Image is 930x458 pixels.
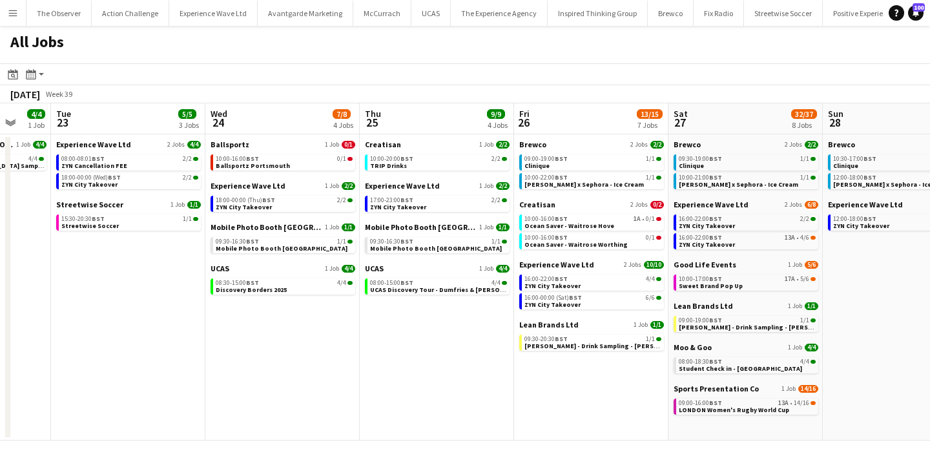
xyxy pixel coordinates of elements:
[211,264,229,273] span: UCAS
[674,342,818,352] a: Moo & Goo1 Job4/4
[634,216,641,222] span: 1A
[211,140,249,149] span: Ballsportz
[833,216,876,222] span: 12:00-18:00
[524,234,568,241] span: 10:00-16:00
[342,224,355,231] span: 1/1
[792,120,816,130] div: 8 Jobs
[169,1,258,26] button: Experience Wave Ltd
[863,173,876,182] span: BST
[519,108,530,120] span: Fri
[365,108,381,120] span: Thu
[491,280,501,286] span: 4/4
[496,224,510,231] span: 1/1
[211,264,355,273] a: UCAS1 Job4/4
[679,282,743,290] span: Sweet Brand Pop Up
[211,108,227,120] span: Wed
[61,180,118,189] span: ZYN City Takeover
[646,336,655,342] span: 1/1
[56,200,201,233] div: Streetwise Soccer1 Job1/115:30-20:30BST1/1Streetwise Soccer
[679,357,816,372] a: 08:00-18:30BST4/4Student Check in - [GEOGRAPHIC_DATA]
[27,109,45,119] span: 4/4
[674,342,712,352] span: Moo & Goo
[674,200,818,209] a: Experience Wave Ltd2 Jobs6/8
[679,317,722,324] span: 09:00-19:00
[211,140,355,149] a: Ballsportz1 Job0/1
[365,222,510,232] a: Mobile Photo Booth [GEOGRAPHIC_DATA]1 Job1/1
[524,174,568,181] span: 10:00-22:00
[524,336,568,342] span: 09:30-20:30
[370,244,502,253] span: Mobile Photo Booth UK
[333,109,351,119] span: 7/8
[400,278,413,287] span: BST
[637,120,662,130] div: 7 Jobs
[519,200,664,260] div: Creatisan2 Jobs0/210:00-16:00BST1A•0/1Ocean Saver - Waitrose Hove10:00-16:00BST0/1Ocean Saver - W...
[524,233,661,248] a: 10:00-16:00BST0/1Ocean Saver - Waitrose Worthing
[479,224,493,231] span: 1 Job
[56,140,201,149] a: Experience Wave Ltd2 Jobs4/4
[92,214,105,223] span: BST
[524,180,644,189] span: Estée Lauder x Sephora - Ice Cream
[679,359,722,365] span: 08:00-18:30
[679,234,816,241] div: •
[679,222,735,230] span: ZYN City Takeover
[211,181,285,191] span: Experience Wave Ltd
[679,364,802,373] span: Student Check in - BATH
[496,182,510,190] span: 2/2
[674,260,818,269] a: Good Life Events1 Job5/6
[778,400,789,406] span: 13A
[679,406,789,414] span: LONDON Women's Rugby World Cup
[246,278,259,287] span: BST
[216,161,290,170] span: Ballsportz Portsmouth
[555,154,568,163] span: BST
[555,275,568,283] span: BST
[674,342,818,384] div: Moo & Goo1 Job4/408:00-18:30BST4/4Student Check in - [GEOGRAPHIC_DATA]
[33,141,46,149] span: 4/4
[61,174,121,181] span: 18:00-00:00 (Wed)
[823,1,906,26] button: Positive Experience
[28,120,45,130] div: 1 Job
[524,154,661,169] a: 09:00-19:00BST1/1Clinique
[246,154,259,163] span: BST
[370,196,507,211] a: 17:00-23:00BST2/2ZYN City Takeover
[805,141,818,149] span: 2/2
[365,140,510,181] div: Creatisan1 Job2/210:00-20:00BST2/2TRIP Drinks
[491,238,501,245] span: 1/1
[524,173,661,188] a: 10:00-22:00BST1/1[PERSON_NAME] x Sephora - Ice Cream
[805,261,818,269] span: 5/6
[519,260,594,269] span: Experience Wave Ltd
[211,181,355,191] a: Experience Wave Ltd1 Job2/2
[400,196,413,204] span: BST
[637,109,663,119] span: 13/15
[400,154,413,163] span: BST
[211,222,322,232] span: Mobile Photo Booth UK
[519,140,546,149] span: Brewco
[679,180,798,189] span: Estée Lauder x Sephora - Ice Cream
[365,181,510,191] a: Experience Wave Ltd1 Job2/2
[785,276,795,282] span: 17A
[805,302,818,310] span: 1/1
[674,301,733,311] span: Lean Brands Ltd
[365,264,384,273] span: UCAS
[56,200,123,209] span: Streetwise Soccer
[788,261,802,269] span: 1 Job
[828,108,843,120] span: Sun
[370,237,507,252] a: 09:30-16:30BST1/1Mobile Photo Booth [GEOGRAPHIC_DATA]
[10,88,40,101] div: [DATE]
[61,156,105,162] span: 08:00-08:01
[325,265,339,273] span: 1 Job
[833,174,876,181] span: 12:00-18:00
[800,317,809,324] span: 1/1
[800,359,809,365] span: 4/4
[56,108,71,120] span: Tue
[325,141,339,149] span: 1 Job
[674,140,701,149] span: Brewco
[744,1,823,26] button: Streetwise Soccer
[679,156,722,162] span: 09:30-19:00
[913,3,925,12] span: 100
[555,335,568,343] span: BST
[211,222,355,232] a: Mobile Photo Booth [GEOGRAPHIC_DATA]1 Job1/1
[646,216,655,222] span: 0/1
[370,156,413,162] span: 10:00-20:00
[674,200,818,260] div: Experience Wave Ltd2 Jobs6/816:00-22:00BST2/2ZYN City Takeover16:00-22:00BST13A•4/6ZYN City Takeover
[674,301,818,342] div: Lean Brands Ltd1 Job1/109:00-19:00BST1/1[PERSON_NAME] - Drink Sampling - [PERSON_NAME]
